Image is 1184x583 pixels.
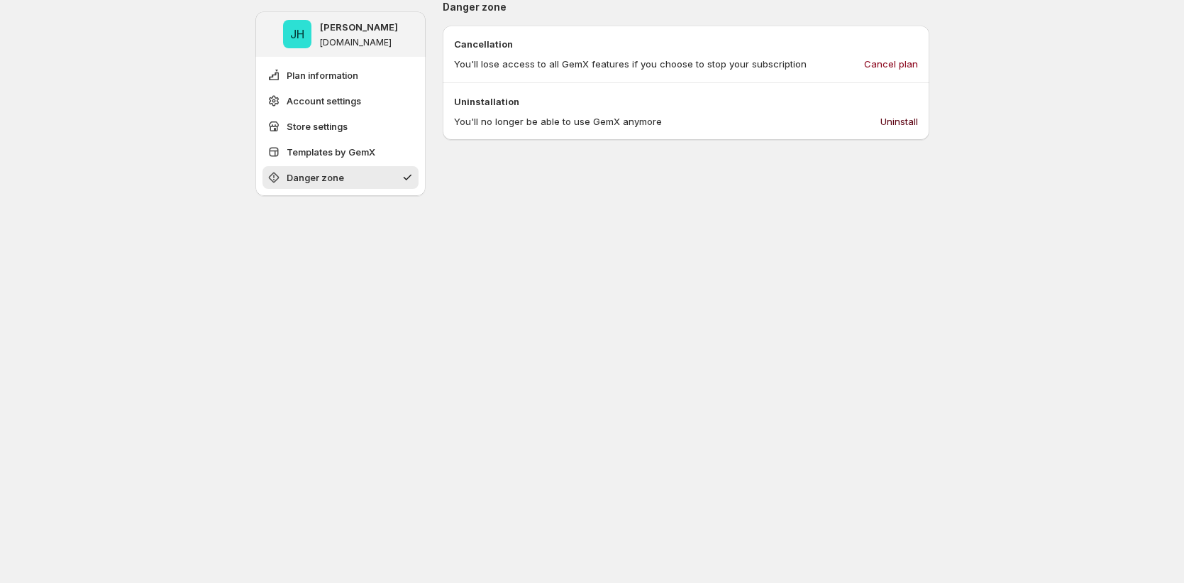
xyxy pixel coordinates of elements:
span: Templates by GemX [287,145,375,159]
p: Uninstallation [454,94,918,109]
span: Danger zone [287,170,344,185]
span: Uninstall [880,114,918,129]
span: Store settings [287,119,348,134]
text: JH [290,27,304,41]
span: Plan information [287,68,358,82]
button: Uninstall [872,110,926,133]
button: Store settings [262,115,419,138]
span: Cancel plan [864,57,918,71]
button: Danger zone [262,166,419,189]
p: [DOMAIN_NAME] [320,37,392,48]
button: Templates by GemX [262,141,419,163]
p: [PERSON_NAME] [320,20,398,34]
p: You'll lose access to all GemX features if you choose to stop your subscription [454,57,807,71]
p: You'll no longer be able to use GemX anymore [454,114,662,129]
button: Account settings [262,89,419,112]
span: Account settings [287,94,361,108]
button: Cancel plan [856,53,926,75]
span: Jena Hoang [283,20,311,48]
p: Cancellation [454,37,918,51]
button: Plan information [262,64,419,87]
